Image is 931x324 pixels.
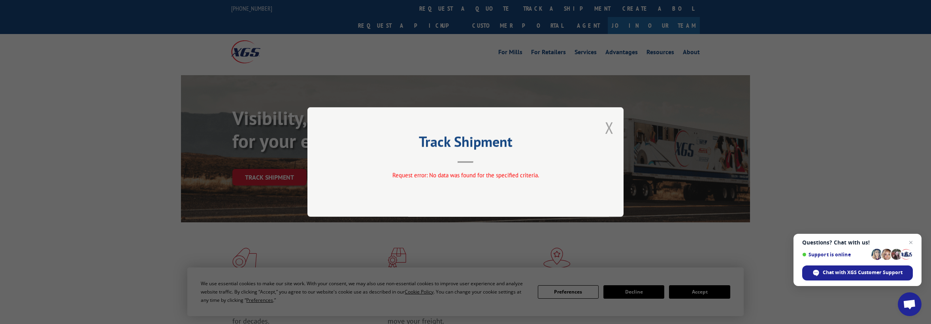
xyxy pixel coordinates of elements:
span: Close chat [906,238,916,247]
h2: Track Shipment [347,136,584,151]
span: Request error: No data was found for the specified criteria. [392,171,539,179]
div: Chat with XGS Customer Support [802,265,913,280]
span: Support is online [802,252,869,258]
span: Questions? Chat with us! [802,239,913,246]
button: Close modal [605,117,614,138]
div: Open chat [898,292,922,316]
span: Chat with XGS Customer Support [823,269,903,276]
